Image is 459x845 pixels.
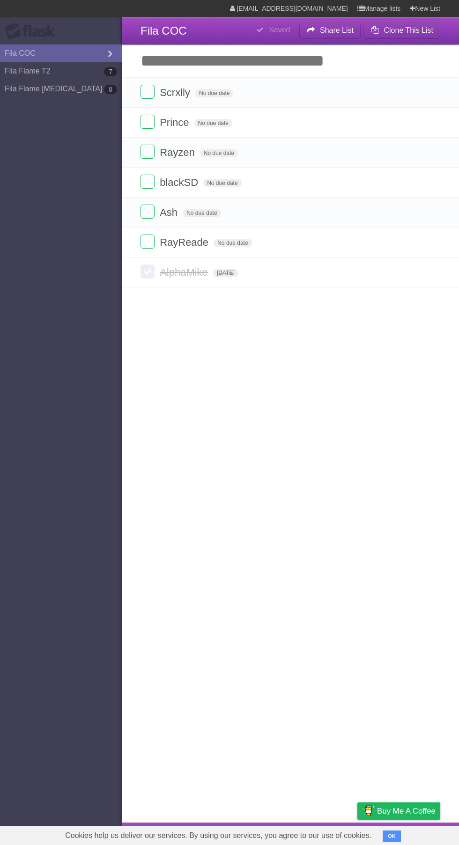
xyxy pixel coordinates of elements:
span: Fila COC [141,24,187,37]
label: Done [141,235,155,249]
span: AlphaMike [160,266,210,278]
label: Star task [383,235,401,250]
span: [DATE] [213,269,238,277]
label: Done [141,145,155,159]
span: No due date [203,179,241,187]
label: Star task [383,175,401,190]
label: Star task [383,205,401,220]
label: Done [141,265,155,279]
label: Done [141,175,155,189]
label: Star task [383,85,401,100]
span: Scrxlly [160,87,192,98]
a: Privacy [345,825,370,843]
img: Buy me a coffee [362,803,375,819]
button: OK [383,830,401,842]
a: Developers [264,825,302,843]
span: Cookies help us deliver our services. By using our services, you agree to our use of cookies. [56,826,381,845]
a: About [233,825,252,843]
button: Clone This List [363,22,440,39]
div: Flask [5,23,61,40]
label: Done [141,85,155,99]
a: Buy me a coffee [357,802,440,820]
span: Ash [160,206,180,218]
span: Buy me a coffee [377,803,436,819]
b: 7 [104,67,117,76]
span: Rayzen [160,147,197,158]
span: No due date [214,239,252,247]
a: Terms [313,825,334,843]
span: No due date [194,119,232,127]
b: Share List [320,26,354,34]
span: No due date [200,149,238,157]
b: Clone This List [384,26,433,34]
a: Suggest a feature [381,825,440,843]
label: Star task [383,115,401,130]
button: Share List [299,22,361,39]
span: blackSD [160,176,200,188]
span: No due date [195,89,233,97]
label: Done [141,205,155,219]
label: Star task [383,145,401,160]
span: RayReade [160,236,211,248]
label: Done [141,115,155,129]
b: Saved [269,26,290,34]
span: Prince [160,117,191,128]
b: 8 [104,85,117,94]
span: No due date [183,209,221,217]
